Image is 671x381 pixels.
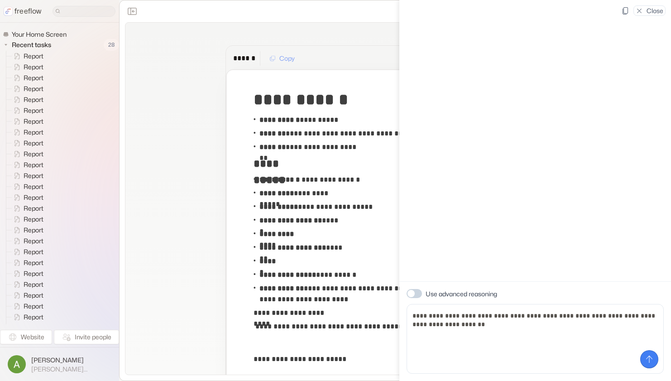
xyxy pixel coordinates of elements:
[22,117,46,126] span: Report
[22,160,46,169] span: Report
[10,40,54,49] span: Recent tasks
[22,302,46,311] span: Report
[6,268,47,279] a: Report
[6,290,47,301] a: Report
[22,215,46,224] span: Report
[6,83,47,94] a: Report
[6,116,47,127] a: Report
[6,246,47,257] a: Report
[22,323,46,333] span: Report
[640,350,658,368] button: Send message
[22,182,46,191] span: Report
[22,73,46,82] span: Report
[31,365,111,373] span: [PERSON_NAME][EMAIL_ADDRESS]
[6,214,47,225] a: Report
[6,323,47,333] a: Report
[8,355,26,373] img: profile
[14,6,42,17] p: freeflow
[6,51,47,62] a: Report
[22,106,46,115] span: Report
[22,171,46,180] span: Report
[5,353,114,376] button: [PERSON_NAME][PERSON_NAME][EMAIL_ADDRESS]
[3,30,70,39] a: Your Home Screen
[6,159,47,170] a: Report
[6,301,47,312] a: Report
[54,330,119,344] button: Invite people
[6,192,47,203] a: Report
[6,257,47,268] a: Report
[6,170,47,181] a: Report
[6,203,47,214] a: Report
[22,52,46,61] span: Report
[31,356,111,365] span: [PERSON_NAME]
[6,94,47,105] a: Report
[22,150,46,159] span: Report
[6,105,47,116] a: Report
[22,258,46,267] span: Report
[6,236,47,246] a: Report
[6,72,47,83] a: Report
[6,138,47,149] a: Report
[6,62,47,72] a: Report
[22,291,46,300] span: Report
[4,6,42,17] a: freeflow
[104,39,119,51] span: 28
[22,63,46,72] span: Report
[22,313,46,322] span: Report
[125,4,139,19] button: Close the sidebar
[6,181,47,192] a: Report
[264,51,300,66] button: Copy
[22,204,46,213] span: Report
[6,312,47,323] a: Report
[22,226,46,235] span: Report
[22,128,46,137] span: Report
[22,236,46,246] span: Report
[6,279,47,290] a: Report
[6,225,47,236] a: Report
[22,193,46,202] span: Report
[22,247,46,256] span: Report
[22,95,46,104] span: Report
[22,280,46,289] span: Report
[6,149,47,159] a: Report
[6,127,47,138] a: Report
[426,289,497,299] p: Use advanced reasoning
[22,139,46,148] span: Report
[10,30,69,39] span: Your Home Screen
[22,269,46,278] span: Report
[22,84,46,93] span: Report
[3,39,55,50] button: Recent tasks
